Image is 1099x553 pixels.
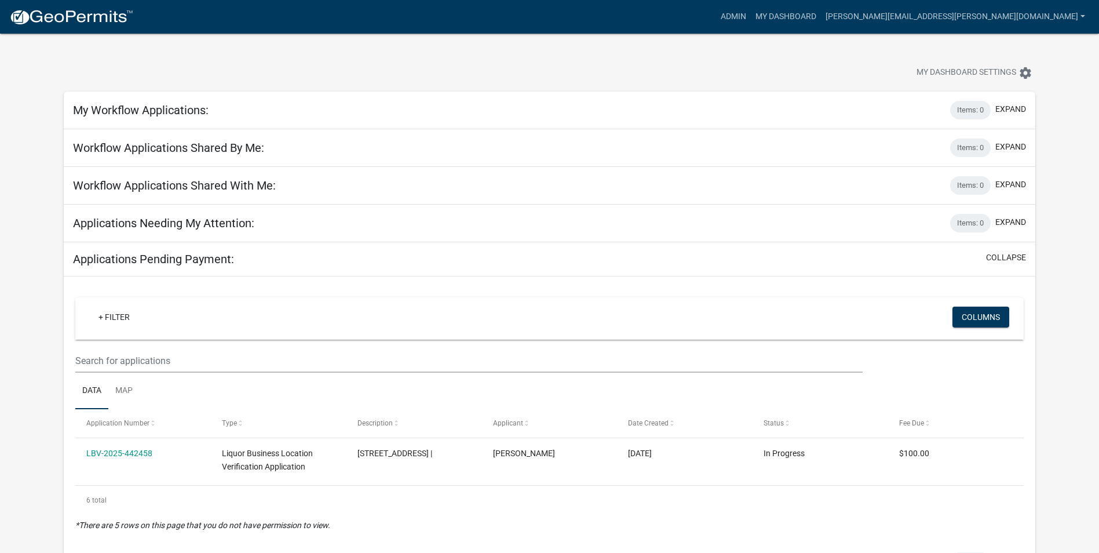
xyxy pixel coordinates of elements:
button: collapse [986,252,1026,264]
datatable-header-cell: Description [346,409,482,437]
div: 6 total [75,486,1024,515]
span: Shylee Bryanne Harreld-Swan [493,449,555,458]
span: In Progress [764,449,805,458]
span: Liquor Business Location Verification Application [222,449,313,471]
h5: Workflow Applications Shared With Me: [73,179,276,192]
i: *There are 5 rows on this page that you do not have permission to view. [75,521,330,530]
h5: Applications Needing My Attention: [73,216,254,230]
span: Date Created [628,419,669,427]
span: My Dashboard Settings [917,66,1016,80]
span: 06/27/2025 [628,449,652,458]
span: Applicant [493,419,523,427]
div: collapse [64,276,1035,543]
button: Columns [952,307,1009,328]
datatable-header-cell: Fee Due [888,409,1024,437]
span: Status [764,419,784,427]
h5: My Workflow Applications: [73,103,209,117]
span: 7983 E 400 N, Kokomo, IN 46901 | [357,449,432,458]
h5: Workflow Applications Shared By Me: [73,141,264,155]
span: Type [222,419,237,427]
button: My Dashboard Settingssettings [907,61,1042,84]
datatable-header-cell: Status [753,409,888,437]
span: $100.00 [899,449,929,458]
div: Items: 0 [950,176,991,195]
a: Data [75,373,108,410]
div: Items: 0 [950,139,991,157]
button: expand [995,179,1026,191]
a: LBV-2025-442458 [86,449,152,458]
span: Fee Due [899,419,924,427]
div: Items: 0 [950,214,991,232]
datatable-header-cell: Type [211,409,346,437]
a: + Filter [89,307,139,328]
datatable-header-cell: Applicant [481,409,617,437]
a: My Dashboard [751,6,821,28]
span: Application Number [86,419,149,427]
span: Description [357,419,393,427]
button: expand [995,216,1026,228]
button: expand [995,141,1026,153]
h5: Applications Pending Payment: [73,252,234,266]
a: Map [108,373,140,410]
a: Admin [716,6,751,28]
i: settings [1018,66,1032,80]
datatable-header-cell: Date Created [617,409,753,437]
button: expand [995,103,1026,115]
input: Search for applications [75,349,863,373]
datatable-header-cell: Application Number [75,409,211,437]
div: Items: 0 [950,101,991,119]
a: [PERSON_NAME][EMAIL_ADDRESS][PERSON_NAME][DOMAIN_NAME] [821,6,1090,28]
